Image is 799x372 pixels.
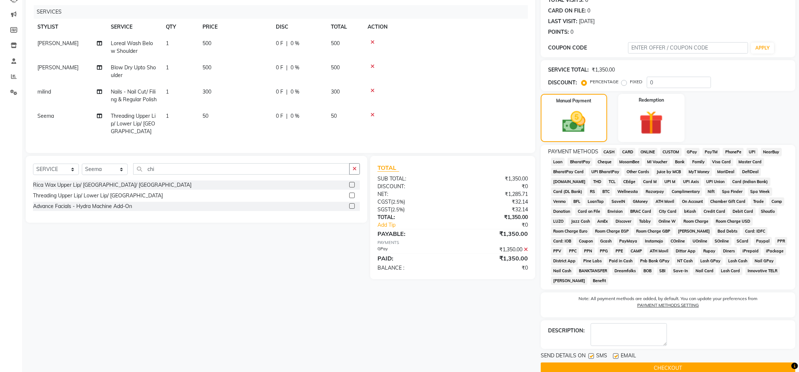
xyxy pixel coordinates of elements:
[592,227,631,236] span: Room Charge EGP
[617,237,640,245] span: PayMaya
[453,183,533,190] div: ₹0
[548,295,788,311] label: Note: All payment methods are added, by default. You can update your preferences from
[751,43,774,54] button: APPLY
[548,28,569,36] div: POINTS:
[752,257,776,265] span: Nail GPay
[656,217,678,226] span: Online W
[668,237,687,245] span: COnline
[715,227,740,236] span: Bad Debts
[166,113,169,119] span: 1
[453,206,533,214] div: ₹32.14
[638,148,657,156] span: ONLINE
[693,267,716,275] span: Nail Card
[551,267,574,275] span: Nail Cash
[710,158,733,166] span: Visa Card
[587,187,597,196] span: RS
[747,148,758,156] span: UPI
[670,187,703,196] span: Complimentary
[754,237,772,245] span: Paypal
[589,168,621,176] span: UPI BharatPay
[551,207,573,216] span: Donation
[598,247,610,255] span: PPG
[198,19,271,35] th: PRICE
[638,257,672,265] span: Pnb Bank GPay
[291,112,299,120] span: 0 %
[377,198,391,205] span: CGST
[331,40,340,47] span: 500
[453,229,533,238] div: ₹1,350.00
[671,267,690,275] span: Save-In
[291,88,299,96] span: 0 %
[203,88,211,95] span: 300
[372,254,453,263] div: PAID:
[676,227,712,236] span: [PERSON_NAME]
[590,79,619,85] label: PERCENTAGE
[598,237,614,245] span: Gcash
[579,18,595,25] div: [DATE]
[33,181,191,189] div: Rica Wax Upper Lip/ [GEOGRAPHIC_DATA]/ [GEOGRAPHIC_DATA]
[643,237,665,245] span: Instamojo
[372,175,453,183] div: SUB TOTAL:
[720,187,745,196] span: Spa Finder
[634,227,673,236] span: Room Charge GBP
[734,237,751,245] span: SCard
[748,187,772,196] span: Spa Week
[548,18,577,25] div: LAST VISIT:
[613,217,634,226] span: Discover
[291,40,299,47] span: 0 %
[551,277,588,285] span: [PERSON_NAME]
[685,148,700,156] span: GPay
[331,64,340,71] span: 500
[326,19,363,35] th: TOTAL
[551,237,574,245] span: Card: IOB
[37,113,54,119] span: Seema
[637,217,653,226] span: Tabby
[286,40,288,47] span: |
[712,237,731,245] span: SOnline
[166,88,169,95] span: 1
[551,217,566,226] span: LUZO
[453,264,533,272] div: ₹0
[37,88,51,95] span: milind
[686,168,712,176] span: MyT Money
[761,148,782,156] span: NearBuy
[653,197,677,206] span: ATH Movil
[551,178,588,186] span: [DOMAIN_NAME]
[37,64,79,71] span: [PERSON_NAME]
[613,247,625,255] span: PPE
[769,197,785,206] span: Comp
[372,206,453,214] div: ( )
[654,168,683,176] span: Juice by MCB
[620,148,635,156] span: CARD
[551,257,578,265] span: District App
[372,190,453,198] div: NET:
[372,198,453,206] div: ( )
[751,197,766,206] span: Trade
[628,247,645,255] span: CAMP
[704,178,727,186] span: UPI Union
[606,178,618,186] span: TCL
[377,164,399,172] span: TOTAL
[679,197,705,206] span: On Account
[682,207,698,216] span: bKash
[363,19,528,35] th: ACTION
[703,148,720,156] span: PayTM
[453,214,533,221] div: ₹1,350.00
[276,40,283,47] span: 0 F
[111,88,157,103] span: Nails - Nail Cut/ Filing & Regular Polish
[675,257,695,265] span: NT Cash
[621,352,636,361] span: EMAIL
[453,190,533,198] div: ₹1,285.71
[161,19,198,35] th: QTY
[726,257,749,265] span: Lash Cash
[609,197,628,206] span: SaveIN
[701,247,718,255] span: Rupay
[698,257,723,265] span: Lash GPay
[708,197,748,206] span: Chamber Gift Card
[551,247,564,255] span: PPV
[393,199,404,205] span: 2.5%
[595,158,614,166] span: Cheque
[133,163,350,175] input: Search or Scan
[617,158,642,166] span: MosamBee
[595,217,610,226] span: AmEx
